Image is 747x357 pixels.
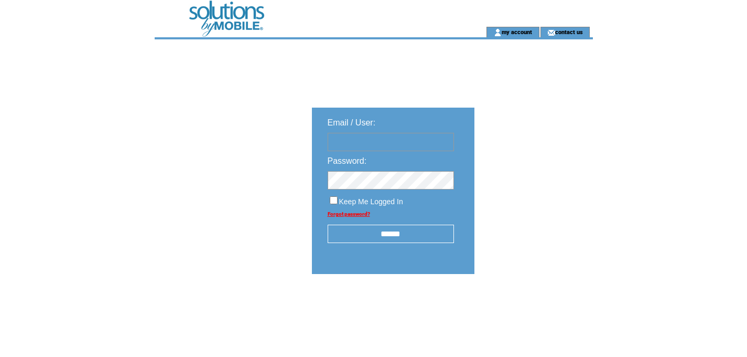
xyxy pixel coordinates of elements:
[494,28,502,37] img: account_icon.gif;jsessionid=C4F9F095B45AE8929D8561AADBC765BB
[555,28,583,35] a: contact us
[547,28,555,37] img: contact_us_icon.gif;jsessionid=C4F9F095B45AE8929D8561AADBC765BB
[505,300,557,313] img: transparent.png;jsessionid=C4F9F095B45AE8929D8561AADBC765BB
[328,211,370,217] a: Forgot password?
[328,118,376,127] span: Email / User:
[502,28,532,35] a: my account
[339,197,403,206] span: Keep Me Logged In
[328,156,367,165] span: Password:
